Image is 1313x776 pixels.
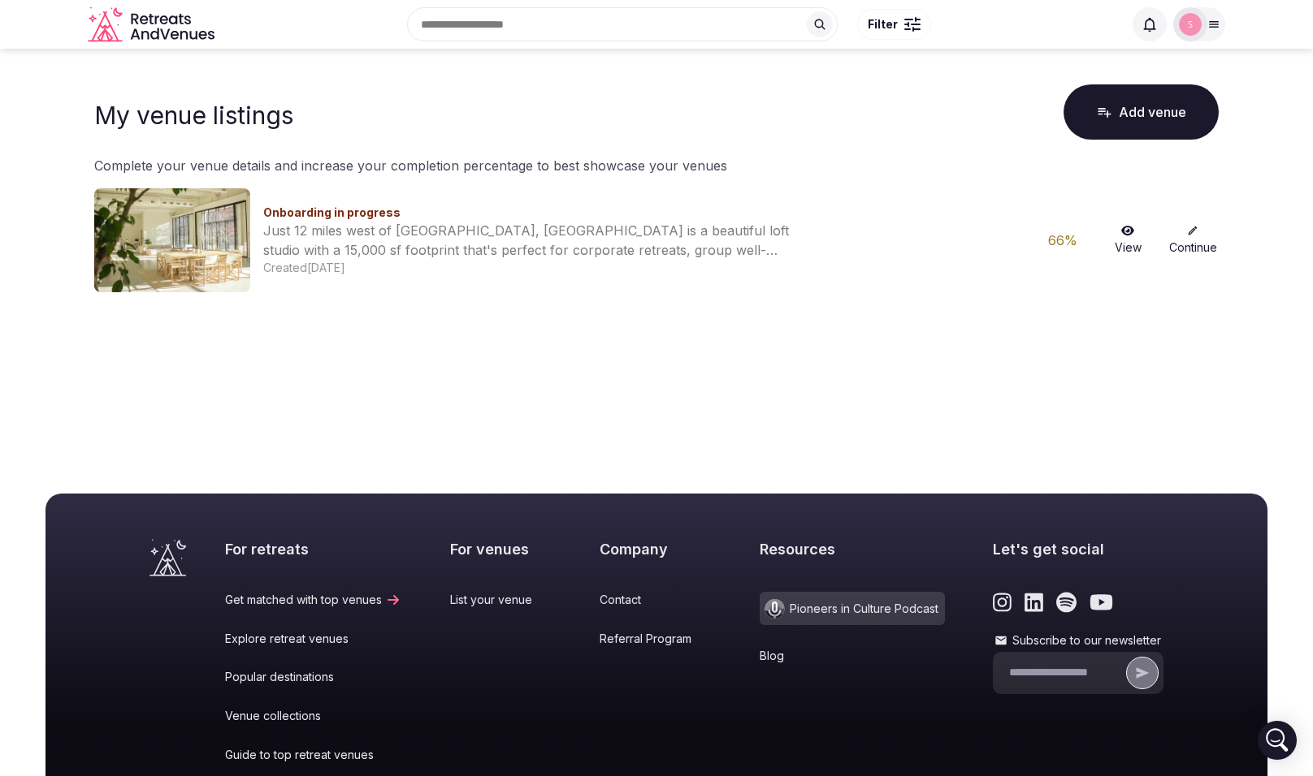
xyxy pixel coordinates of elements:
a: Continue [1167,225,1219,256]
h2: Resources [760,539,945,559]
a: Visit the homepage [149,539,186,576]
span: Onboarding in progress [263,205,401,219]
a: Visit the homepage [88,6,218,43]
a: Blog [760,648,945,664]
a: Link to the retreats and venues Youtube page [1090,592,1113,613]
p: Complete your venue details and increase your completion percentage to best showcase your venues [94,156,1219,175]
h1: My venue listings [94,101,293,130]
span: Filter [868,16,898,32]
a: Link to the retreats and venues Spotify page [1056,592,1077,613]
svg: Retreats and Venues company logo [88,6,218,43]
h2: For venues [450,539,552,559]
a: Popular destinations [225,669,401,685]
h2: For retreats [225,539,401,559]
div: Just 12 miles west of [GEOGRAPHIC_DATA], [GEOGRAPHIC_DATA] is a beautiful loft studio with a 15,0... [263,221,791,260]
a: Explore retreat venues [225,631,401,647]
button: Filter [857,9,931,40]
a: Link to the retreats and venues Instagram page [993,592,1012,613]
div: 66 % [1037,231,1089,250]
a: Venue collections [225,708,401,724]
a: Guide to top retreat venues [225,747,401,763]
div: Open Intercom Messenger [1258,721,1297,760]
a: Pioneers in Culture Podcast [760,592,945,625]
label: Subscribe to our newsletter [993,632,1163,649]
h2: Company [600,539,711,559]
img: Venue cover photo for null [94,188,250,292]
a: Contact [600,592,711,608]
div: Created [DATE] [263,260,1024,276]
button: Add venue [1064,84,1219,140]
a: List your venue [450,592,552,608]
a: Referral Program [600,631,711,647]
a: Link to the retreats and venues LinkedIn page [1025,592,1043,613]
img: sean-0457 [1179,13,1202,36]
a: Get matched with top venues [225,592,401,608]
h2: Let's get social [993,539,1163,559]
a: View [1102,225,1154,256]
